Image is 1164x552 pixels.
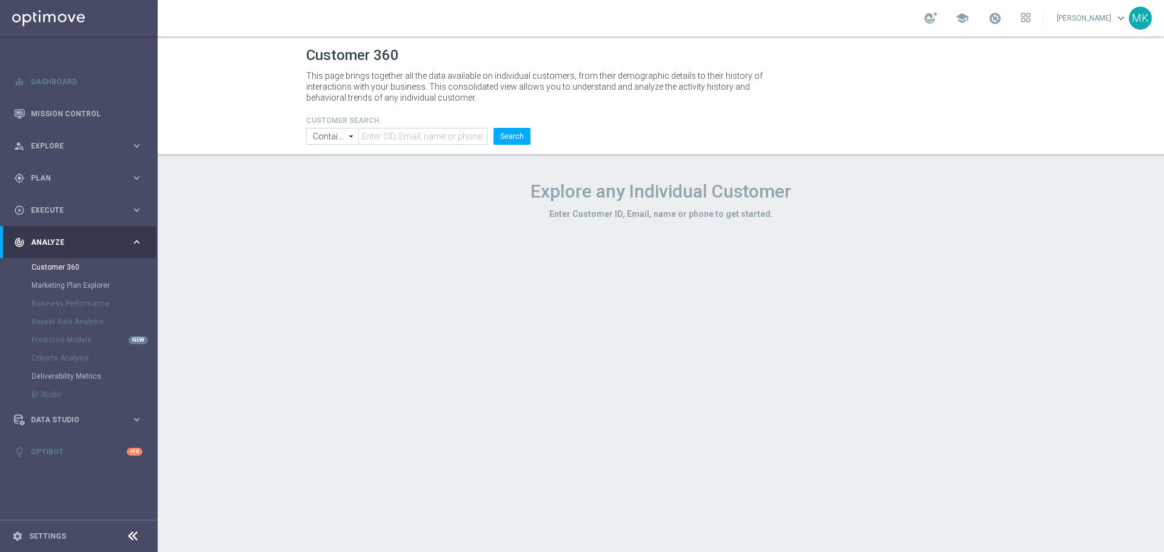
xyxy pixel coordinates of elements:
[32,331,156,349] div: Predictive Models
[14,237,25,248] i: track_changes
[32,313,156,331] div: Repeat Rate Analysis
[131,236,142,248] i: keyboard_arrow_right
[129,336,148,344] div: NEW
[13,77,143,87] button: equalizer Dashboard
[14,65,142,98] div: Dashboard
[14,141,25,151] i: person_search
[306,116,530,125] h4: CUSTOMER SEARCH
[29,533,66,540] a: Settings
[1055,9,1129,27] a: [PERSON_NAME]keyboard_arrow_down
[131,204,142,216] i: keyboard_arrow_right
[14,205,131,216] div: Execute
[14,436,142,468] div: Optibot
[306,128,358,145] input: Contains
[31,239,131,246] span: Analyze
[306,70,773,103] p: This page brings together all the data available on individual customers, from their demographic ...
[32,371,126,381] a: Deliverability Metrics
[14,414,131,425] div: Data Studio
[14,237,131,248] div: Analyze
[131,140,142,151] i: keyboard_arrow_right
[1129,7,1152,30] div: MK
[31,436,127,468] a: Optibot
[306,181,1015,202] h1: Explore any Individual Customer
[14,205,25,216] i: play_circle_outline
[31,65,142,98] a: Dashboard
[131,414,142,425] i: keyboard_arrow_right
[32,276,156,294] div: Marketing Plan Explorer
[493,128,530,145] button: Search
[13,205,143,215] button: play_circle_outline Execute keyboard_arrow_right
[13,141,143,151] button: person_search Explore keyboard_arrow_right
[31,98,142,130] a: Mission Control
[14,447,25,457] i: lightbulb
[32,385,156,404] div: BI Studio
[12,531,23,542] i: settings
[13,173,143,183] button: gps_fixed Plan keyboard_arrow_right
[31,175,131,182] span: Plan
[13,447,143,457] button: lightbulb Optibot +10
[306,208,1015,219] h3: Enter Customer ID, Email, name or phone to get started.
[32,262,126,272] a: Customer 360
[131,172,142,184] i: keyboard_arrow_right
[32,294,156,313] div: Business Performance
[31,416,131,424] span: Data Studio
[14,173,131,184] div: Plan
[13,415,143,425] button: Data Studio keyboard_arrow_right
[14,98,142,130] div: Mission Control
[955,12,969,25] span: school
[346,128,358,144] i: arrow_drop_down
[32,258,156,276] div: Customer 360
[32,349,156,367] div: Cohorts Analysis
[32,281,126,290] a: Marketing Plan Explorer
[31,142,131,150] span: Explore
[13,109,143,119] button: Mission Control
[127,448,142,456] div: +10
[306,47,1015,64] h1: Customer 360
[358,128,487,145] input: Enter CID, Email, name or phone
[31,207,131,214] span: Execute
[32,367,156,385] div: Deliverability Metrics
[14,76,25,87] i: equalizer
[14,173,25,184] i: gps_fixed
[13,238,143,247] button: track_changes Analyze keyboard_arrow_right
[1114,12,1128,25] span: keyboard_arrow_down
[14,141,131,151] div: Explore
